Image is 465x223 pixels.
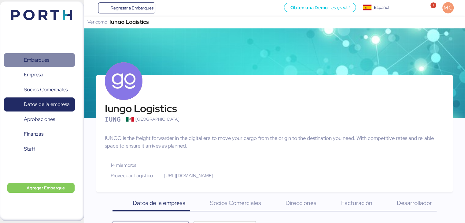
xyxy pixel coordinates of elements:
[24,56,49,64] span: Embarques
[4,68,75,82] a: Empresa
[7,183,75,193] button: Agregar Embarque
[135,116,179,126] span: [GEOGRAPHIC_DATA]
[24,130,43,138] span: Finanzas
[110,4,153,12] span: Regresar a Embarques
[341,199,372,207] span: Facturación
[210,199,261,207] span: Socios Comerciales
[24,85,68,94] span: Socios Comerciales
[444,4,452,12] span: MC
[105,104,179,114] div: Iungo Logistics
[24,70,43,79] span: Empresa
[4,83,75,97] a: Socios Comerciales
[24,144,35,153] span: Staff
[4,97,75,112] a: Datos de la empresa
[111,172,153,179] span: Proveedor Logístico
[24,100,70,109] span: Datos de la empresa
[374,4,389,11] div: Español
[105,134,444,150] div: IUNGO is the freight forwarder in the digital era to move your cargo from the origin to the desti...
[4,142,75,156] a: Staff
[286,199,316,207] span: Direcciones
[98,2,156,13] a: Regresar a Embarques
[111,162,136,168] span: 14 miembros
[87,20,107,24] div: Ver como
[158,172,213,179] a: [URL][DOMAIN_NAME]
[4,112,75,126] a: Aprobaciones
[24,115,55,124] span: Aprobaciones
[27,184,65,192] span: Agregar Embarque
[397,199,432,207] span: Desarrollador
[133,199,186,207] span: Datos de la empresa
[88,3,98,13] button: Menu
[109,20,149,24] div: Iungo Logistics
[4,53,75,67] a: Embarques
[4,127,75,141] a: Finanzas
[105,116,121,122] div: IUNG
